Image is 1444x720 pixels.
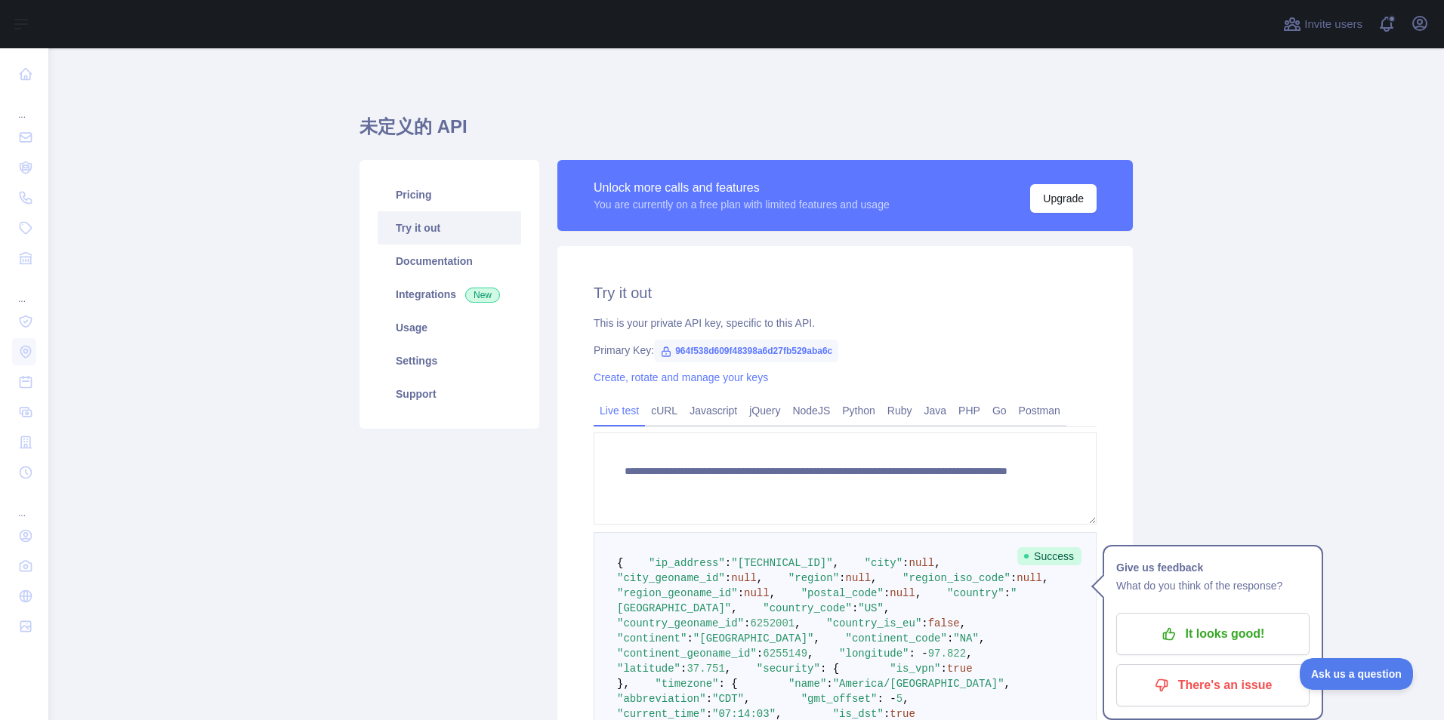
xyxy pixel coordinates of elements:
[378,211,521,245] a: Try it out
[687,663,724,675] span: 37.751
[884,587,890,599] span: :
[12,489,36,519] div: ...
[12,91,36,121] div: ...
[617,663,680,675] span: "latitude"
[645,398,683,423] a: cURL
[909,557,935,569] span: null
[465,288,500,303] span: New
[655,678,718,690] span: "timezone"
[738,587,744,599] span: :
[750,617,795,629] span: 6252001
[1116,664,1310,706] button: There's an issue
[836,398,881,423] a: Python
[966,648,972,660] span: ,
[986,398,1013,423] a: Go
[706,708,712,720] span: :
[947,587,1004,599] span: "country"
[1004,587,1010,599] span: :
[826,678,832,690] span: :
[786,398,836,423] a: NodeJS
[839,572,845,584] span: :
[725,663,731,675] span: ,
[909,648,928,660] span: : -
[928,648,966,660] span: 97.822
[594,343,1097,358] div: Primary Key:
[731,557,832,569] span: "[TECHNICAL_ID]"
[744,617,750,629] span: :
[1004,678,1010,690] span: ,
[788,678,826,690] span: "name"
[763,648,807,660] span: 6255149
[890,708,915,720] span: true
[649,557,725,569] span: "ip_address"
[725,557,731,569] span: :
[378,311,521,344] a: Usage
[1017,547,1081,565] span: Success
[718,678,737,690] span: : {
[871,572,877,584] span: ,
[941,663,947,675] span: :
[1042,572,1048,584] span: ,
[833,678,1004,690] span: "America/[GEOGRAPHIC_DATA]"
[1116,613,1310,655] button: It looks good!
[763,602,852,614] span: "country_code"
[731,602,737,614] span: ,
[833,557,839,569] span: ,
[960,617,966,629] span: ,
[1128,621,1298,647] p: It looks good!
[594,371,768,383] a: Create, rotate and manage your keys
[801,587,884,599] span: "postal_code"
[845,632,946,645] span: "continent_code"
[820,663,839,675] span: : {
[884,602,890,614] span: ,
[1300,658,1414,690] iframe: Toggle Customer Support
[617,678,630,690] span: },
[813,632,819,645] span: ,
[725,572,731,584] span: :
[833,708,884,720] span: "is_dst"
[890,663,940,675] span: "is_vpn"
[839,648,909,660] span: "longitude"
[852,602,858,614] span: :
[890,587,915,599] span: null
[617,617,744,629] span: "country_geoname_id"
[378,245,521,278] a: Documentation
[1017,572,1042,584] span: null
[918,398,953,423] a: Java
[807,648,813,660] span: ,
[683,398,743,423] a: Javascript
[881,398,918,423] a: Ruby
[1013,398,1066,423] a: Postman
[706,693,712,705] span: :
[770,587,776,599] span: ,
[680,663,687,675] span: :
[1030,184,1097,213] button: Upgrade
[12,275,36,305] div: ...
[928,617,960,629] span: false
[378,178,521,211] a: Pricing
[594,197,890,212] div: You are currently on a free plan with limited features and usage
[712,693,744,705] span: "CDT"
[934,557,940,569] span: ,
[378,344,521,377] a: Settings
[617,648,757,660] span: "continent_geoname_id"
[617,708,706,720] span: "current_time"
[776,708,782,720] span: ,
[1280,12,1365,36] button: Invite users
[594,317,815,329] font: This is your private API key, specific to this API.
[858,602,884,614] span: "US"
[617,587,738,599] span: "region_geoname_id"
[359,115,1133,151] h1: 未定义的 API
[845,572,871,584] span: null
[1116,577,1310,595] p: What do you think of the response?
[1128,672,1298,698] p: There's an issue
[921,617,927,629] span: :
[654,340,838,362] span: 964f538d609f48398a6d27fb529aba6c
[915,587,921,599] span: ,
[594,282,1097,303] h2: Try it out
[1116,558,1310,577] h1: Give us feedback
[979,632,985,645] span: ,
[947,663,973,675] span: true
[744,587,770,599] span: null
[903,693,909,705] span: ,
